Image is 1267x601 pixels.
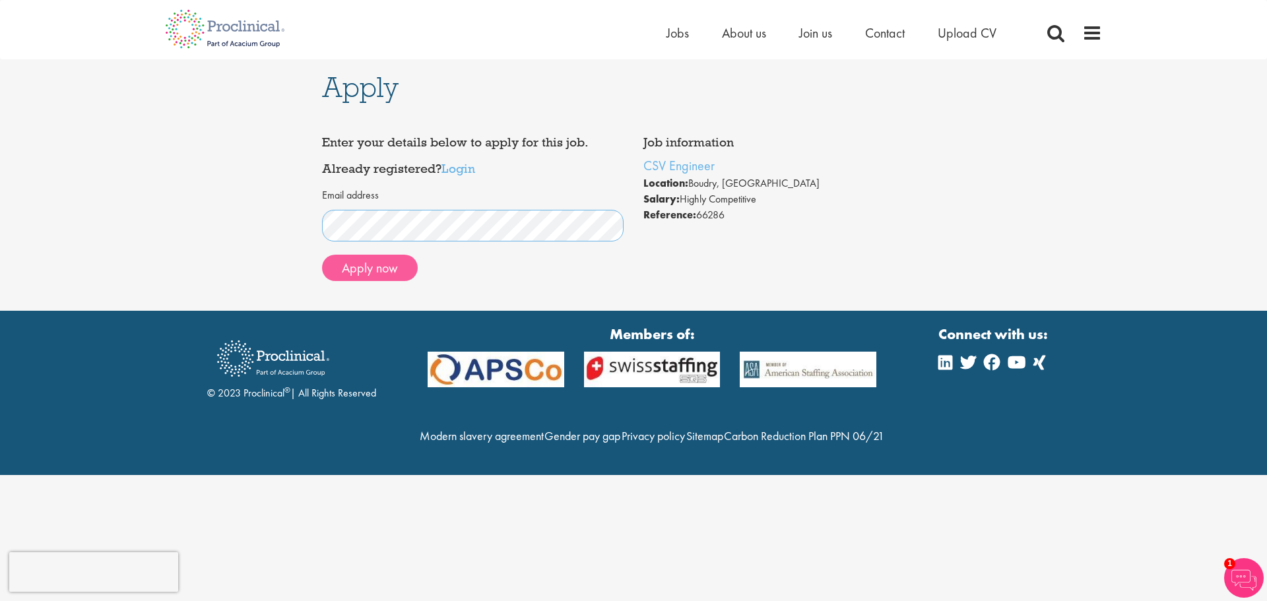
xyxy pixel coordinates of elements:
[724,428,884,443] a: Carbon Reduction Plan PPN 06/21
[643,192,680,206] strong: Salary:
[643,157,715,174] a: CSV Engineer
[799,24,832,42] a: Join us
[643,176,688,190] strong: Location:
[666,24,689,42] a: Jobs
[441,160,475,176] a: Login
[643,136,946,149] h4: Job information
[544,428,620,443] a: Gender pay gap
[322,188,379,203] label: Email address
[622,428,685,443] a: Privacy policy
[730,352,886,388] img: APSCo
[1224,558,1235,569] span: 1
[207,331,376,401] div: © 2023 Proclinical | All Rights Reserved
[322,136,624,175] h4: Enter your details below to apply for this job. Already registered?
[284,385,290,395] sup: ®
[1224,558,1264,598] img: Chatbot
[938,324,1051,344] strong: Connect with us:
[207,331,339,386] img: Proclinical Recruitment
[574,352,731,388] img: APSCo
[322,69,399,105] span: Apply
[9,552,178,592] iframe: reCAPTCHA
[420,428,544,443] a: Modern slavery agreement
[722,24,766,42] a: About us
[643,175,946,191] li: Boudry, [GEOGRAPHIC_DATA]
[865,24,905,42] a: Contact
[418,352,574,388] img: APSCo
[686,428,723,443] a: Sitemap
[322,255,418,281] button: Apply now
[643,191,946,207] li: Highly Competitive
[938,24,996,42] a: Upload CV
[428,324,876,344] strong: Members of:
[643,207,946,223] li: 66286
[643,208,696,222] strong: Reference:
